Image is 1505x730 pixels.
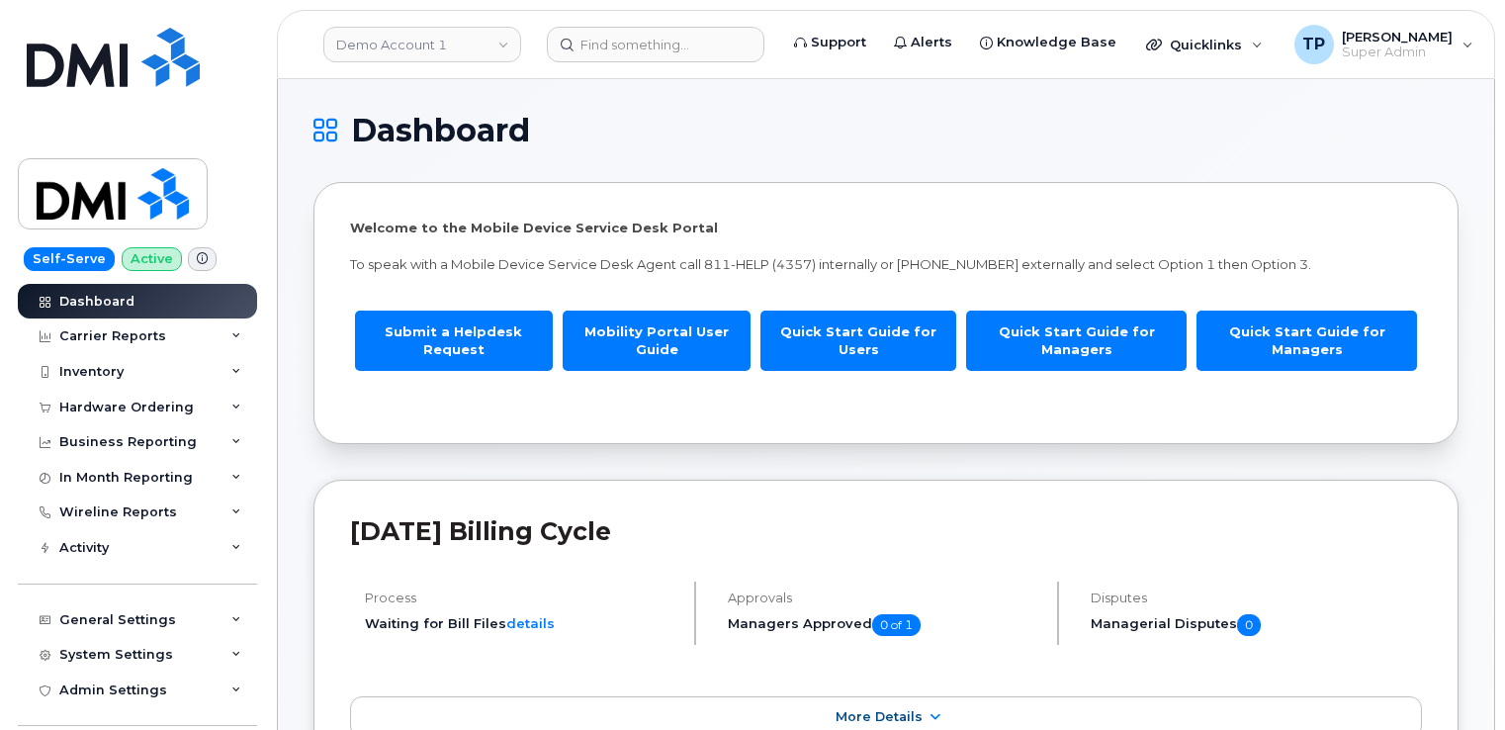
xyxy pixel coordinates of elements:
li: Waiting for Bill Files [365,614,677,633]
h4: Approvals [728,591,1040,605]
h4: Process [365,591,677,605]
p: To speak with a Mobile Device Service Desk Agent call 811-HELP (4357) internally or [PHONE_NUMBER... [350,255,1422,274]
a: details [506,615,555,631]
span: Dashboard [351,116,530,145]
h5: Managers Approved [728,614,1040,636]
a: Submit a Helpdesk Request [355,311,553,371]
h4: Disputes [1091,591,1422,605]
span: More Details [836,709,923,724]
h2: [DATE] Billing Cycle [350,516,1422,546]
a: Quick Start Guide for Users [760,311,956,371]
h5: Managerial Disputes [1091,614,1422,636]
a: Quick Start Guide for Managers [1196,311,1417,371]
span: 0 [1237,614,1261,636]
a: Quick Start Guide for Managers [966,311,1187,371]
span: 0 of 1 [872,614,921,636]
a: Mobility Portal User Guide [563,311,751,371]
p: Welcome to the Mobile Device Service Desk Portal [350,219,1422,237]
